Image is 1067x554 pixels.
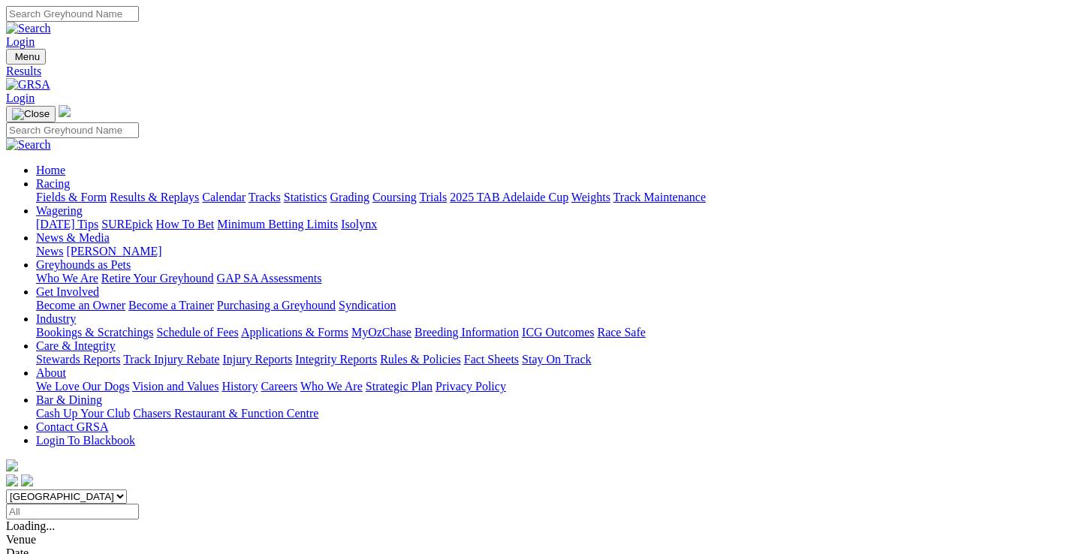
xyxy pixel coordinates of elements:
img: logo-grsa-white.png [59,105,71,117]
a: We Love Our Dogs [36,380,129,393]
a: How To Bet [156,218,215,230]
a: Racing [36,177,70,190]
a: History [222,380,258,393]
a: Trials [419,191,447,203]
button: Toggle navigation [6,49,46,65]
a: Get Involved [36,285,99,298]
a: SUREpick [101,218,152,230]
button: Toggle navigation [6,106,56,122]
a: Contact GRSA [36,420,108,433]
a: Industry [36,312,76,325]
a: Care & Integrity [36,339,116,352]
a: [PERSON_NAME] [66,245,161,257]
a: Become an Owner [36,299,125,312]
div: Greyhounds as Pets [36,272,1061,285]
a: About [36,366,66,379]
a: Login [6,35,35,48]
a: Integrity Reports [295,353,377,366]
a: Greyhounds as Pets [36,258,131,271]
span: Loading... [6,519,55,532]
img: Close [12,108,50,120]
div: Care & Integrity [36,353,1061,366]
div: About [36,380,1061,393]
input: Search [6,122,139,138]
a: Bookings & Scratchings [36,326,153,339]
a: Weights [571,191,610,203]
a: Race Safe [597,326,645,339]
a: Chasers Restaurant & Function Centre [133,407,318,420]
a: Fact Sheets [464,353,519,366]
a: Retire Your Greyhound [101,272,214,285]
a: Coursing [372,191,417,203]
a: Syndication [339,299,396,312]
a: Stewards Reports [36,353,120,366]
a: GAP SA Assessments [217,272,322,285]
input: Search [6,6,139,22]
a: News [36,245,63,257]
a: Fields & Form [36,191,107,203]
a: Purchasing a Greyhound [217,299,336,312]
input: Select date [6,504,139,519]
div: Bar & Dining [36,407,1061,420]
a: Track Injury Rebate [123,353,219,366]
a: Minimum Betting Limits [217,218,338,230]
a: Who We Are [300,380,363,393]
div: Racing [36,191,1061,204]
a: MyOzChase [351,326,411,339]
a: Grading [330,191,369,203]
a: ICG Outcomes [522,326,594,339]
img: facebook.svg [6,474,18,486]
a: Vision and Values [132,380,219,393]
a: Login To Blackbook [36,434,135,447]
a: News & Media [36,231,110,244]
span: Menu [15,51,40,62]
a: Injury Reports [222,353,292,366]
div: Wagering [36,218,1061,231]
a: Schedule of Fees [156,326,238,339]
img: twitter.svg [21,474,33,486]
a: Login [6,92,35,104]
a: Results & Replays [110,191,199,203]
a: Who We Are [36,272,98,285]
img: logo-grsa-white.png [6,459,18,471]
a: Careers [261,380,297,393]
a: Tracks [249,191,281,203]
a: Statistics [284,191,327,203]
div: Venue [6,533,1061,546]
div: Industry [36,326,1061,339]
a: [DATE] Tips [36,218,98,230]
div: Get Involved [36,299,1061,312]
a: Calendar [202,191,246,203]
a: Isolynx [341,218,377,230]
img: Search [6,138,51,152]
a: Wagering [36,204,83,217]
a: Applications & Forms [241,326,348,339]
a: Bar & Dining [36,393,102,406]
a: Stay On Track [522,353,591,366]
a: Track Maintenance [613,191,706,203]
a: 2025 TAB Adelaide Cup [450,191,568,203]
a: Results [6,65,1061,78]
a: Breeding Information [414,326,519,339]
a: Become a Trainer [128,299,214,312]
img: GRSA [6,78,50,92]
a: Home [36,164,65,176]
div: News & Media [36,245,1061,258]
img: Search [6,22,51,35]
a: Cash Up Your Club [36,407,130,420]
a: Strategic Plan [366,380,433,393]
a: Rules & Policies [380,353,461,366]
a: Privacy Policy [436,380,506,393]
